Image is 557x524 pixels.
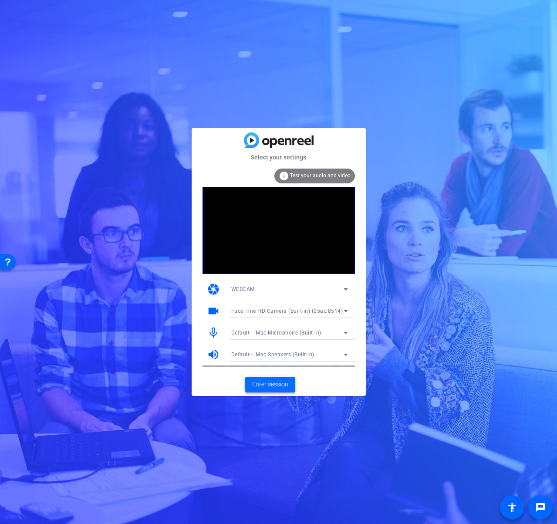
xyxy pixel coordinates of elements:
[192,152,366,162] mat-card-subtitle: Select your settings
[290,172,351,179] span: Test your audio and video
[279,171,289,181] mat-icon: info
[207,326,220,339] mat-icon: mic_none
[207,304,220,318] mat-icon: videocam
[231,352,314,358] span: Default - iMac Speakers (Built-in)
[207,283,220,296] mat-icon: camera
[231,308,343,314] span: FaceTime HD Camera (Built-in) (05ac:8514)
[507,502,517,513] mat-icon: accessibility
[535,502,546,513] mat-icon: message
[231,286,255,292] span: WEBCAM
[252,380,288,389] span: Enter session
[245,377,295,392] button: Enter session
[231,330,321,336] span: Default - iMac Microphone (Built-in)
[244,132,314,148] img: blue-gradient.svg
[207,348,220,361] mat-icon: volume_up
